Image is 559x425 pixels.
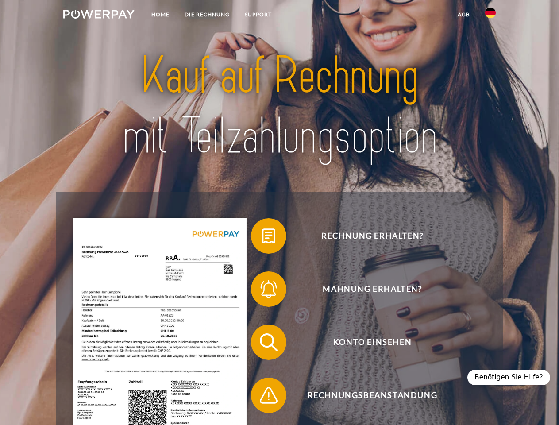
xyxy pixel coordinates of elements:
a: DIE RECHNUNG [177,7,237,23]
img: qb_bell.svg [258,278,280,300]
span: Rechnung erhalten? [264,218,481,254]
span: Mahnung erhalten? [264,271,481,307]
a: SUPPORT [237,7,279,23]
img: qb_bill.svg [258,225,280,247]
a: Home [144,7,177,23]
button: Konto einsehen [251,325,481,360]
span: Rechnungsbeanstandung [264,378,481,413]
img: logo-powerpay-white.svg [63,10,135,19]
img: qb_warning.svg [258,384,280,406]
button: Mahnung erhalten? [251,271,481,307]
div: Benötigen Sie Hilfe? [467,370,550,385]
span: Konto einsehen [264,325,481,360]
a: agb [450,7,478,23]
button: Rechnungsbeanstandung [251,378,481,413]
img: title-powerpay_de.svg [85,42,474,170]
img: qb_search.svg [258,331,280,353]
img: de [485,8,496,18]
button: Rechnung erhalten? [251,218,481,254]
